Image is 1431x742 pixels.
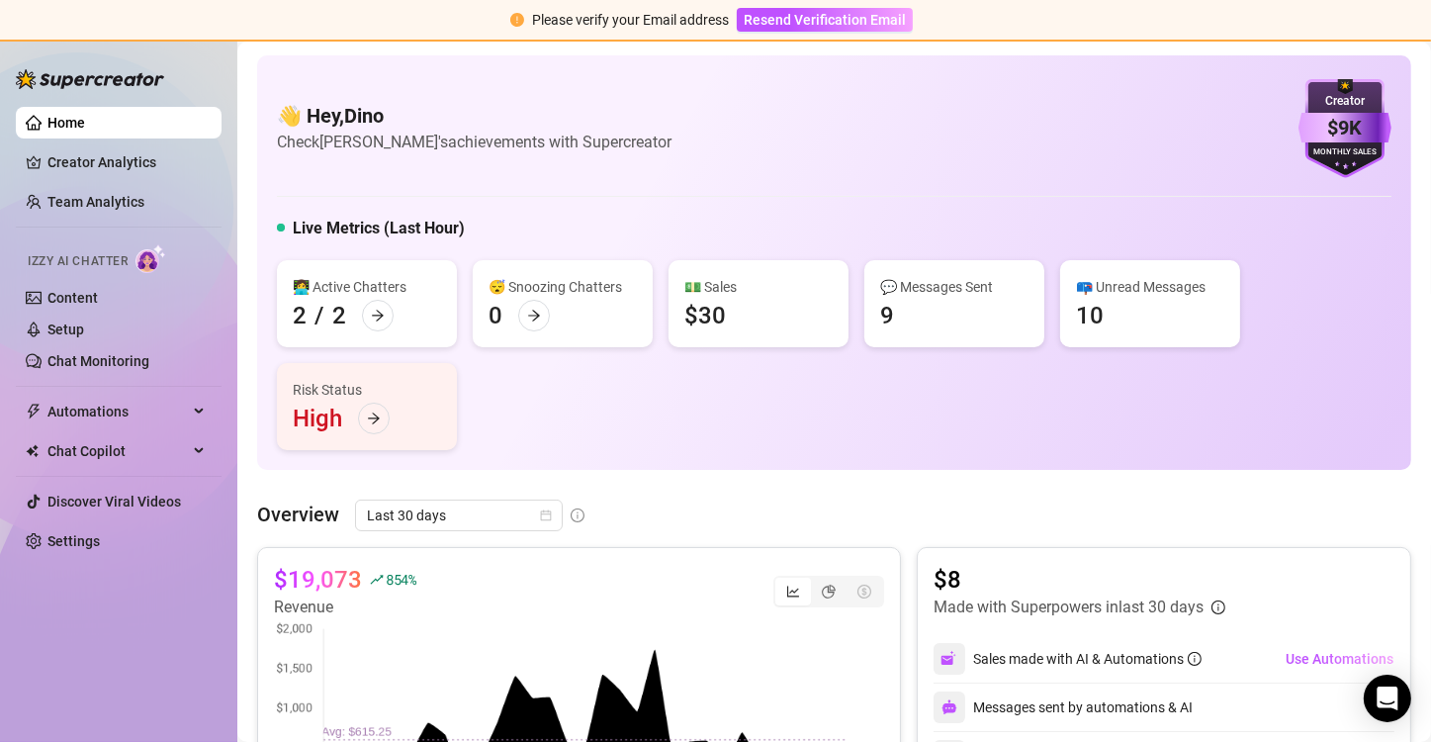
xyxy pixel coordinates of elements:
div: 💬 Messages Sent [880,276,1029,298]
div: 💵 Sales [684,276,833,298]
img: AI Chatter [135,244,166,273]
span: line-chart [786,585,800,599]
span: arrow-right [527,309,541,323]
div: 📪 Unread Messages [1076,276,1224,298]
div: 0 [489,300,502,331]
a: Chat Monitoring [47,353,149,369]
span: Automations [47,396,188,427]
span: calendar [540,510,552,521]
div: Creator [1298,92,1391,111]
article: Made with Superpowers in last 30 days [934,596,1204,619]
span: Resend Verification Email [744,12,906,28]
span: 854 % [386,570,416,589]
span: pie-chart [822,585,836,599]
div: Monthly Sales [1298,146,1391,159]
div: $30 [684,300,726,331]
div: Open Intercom Messenger [1364,675,1411,722]
span: Izzy AI Chatter [28,252,128,271]
a: Setup [47,322,84,337]
img: svg%3e [941,699,957,715]
span: info-circle [571,509,584,522]
div: 2 [293,300,307,331]
span: exclamation-circle [510,13,524,27]
img: purple-badge-B9DA21FR.svg [1298,79,1391,178]
span: Chat Copilot [47,435,188,467]
div: 9 [880,300,894,331]
span: info-circle [1211,601,1225,614]
div: $9K [1298,113,1391,143]
div: 10 [1076,300,1104,331]
img: svg%3e [940,650,958,668]
div: Please verify your Email address [532,9,729,31]
a: Creator Analytics [47,146,206,178]
a: Team Analytics [47,194,144,210]
div: 2 [332,300,346,331]
article: Check [PERSON_NAME]'s achievements with Supercreator [277,130,671,154]
span: info-circle [1188,652,1202,666]
a: Content [47,290,98,306]
h5: Live Metrics (Last Hour) [293,217,465,240]
button: Use Automations [1285,643,1394,675]
article: Revenue [274,596,416,619]
a: Discover Viral Videos [47,494,181,510]
h4: 👋 Hey, Dino [277,102,671,130]
div: 👩‍💻 Active Chatters [293,276,441,298]
div: Messages sent by automations & AI [934,692,1193,723]
a: Home [47,115,85,131]
div: Sales made with AI & Automations [973,648,1202,670]
img: logo-BBDzfeDw.svg [16,69,164,89]
article: Overview [257,500,339,529]
img: Chat Copilot [26,444,39,458]
div: segmented control [773,576,884,607]
span: dollar-circle [857,585,871,599]
article: $19,073 [274,564,362,596]
span: Last 30 days [367,501,551,530]
a: Settings [47,533,100,549]
div: 😴 Snoozing Chatters [489,276,637,298]
button: Resend Verification Email [737,8,913,32]
span: arrow-right [367,412,381,425]
span: rise [370,573,384,587]
span: Use Automations [1286,651,1393,667]
span: arrow-right [371,309,385,323]
article: $8 [934,564,1225,596]
span: thunderbolt [26,404,42,419]
div: Risk Status [293,379,441,401]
